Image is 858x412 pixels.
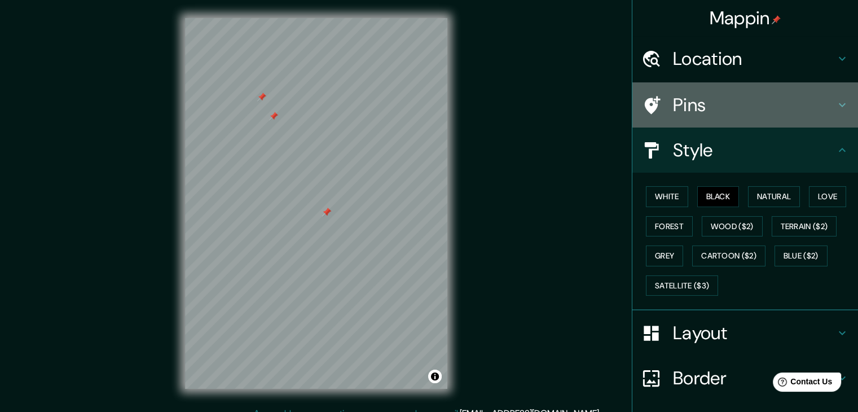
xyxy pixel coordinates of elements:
h4: Mappin [710,7,781,29]
button: Forest [646,216,693,237]
button: Satellite ($3) [646,275,718,296]
div: Border [632,356,858,401]
button: White [646,186,688,207]
iframe: Help widget launcher [758,368,846,400]
div: Style [632,128,858,173]
button: Grey [646,246,683,266]
img: pin-icon.png [772,15,781,24]
button: Natural [748,186,800,207]
button: Blue ($2) [775,246,828,266]
h4: Pins [673,94,835,116]
button: Wood ($2) [702,216,763,237]
button: Cartoon ($2) [692,246,765,266]
h4: Location [673,47,835,70]
button: Love [809,186,846,207]
button: Terrain ($2) [772,216,837,237]
div: Layout [632,310,858,356]
div: Location [632,36,858,81]
h4: Layout [673,322,835,344]
button: Toggle attribution [428,370,442,383]
h4: Border [673,367,835,389]
h4: Style [673,139,835,161]
button: Black [697,186,740,207]
canvas: Map [185,18,447,389]
div: Pins [632,82,858,128]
